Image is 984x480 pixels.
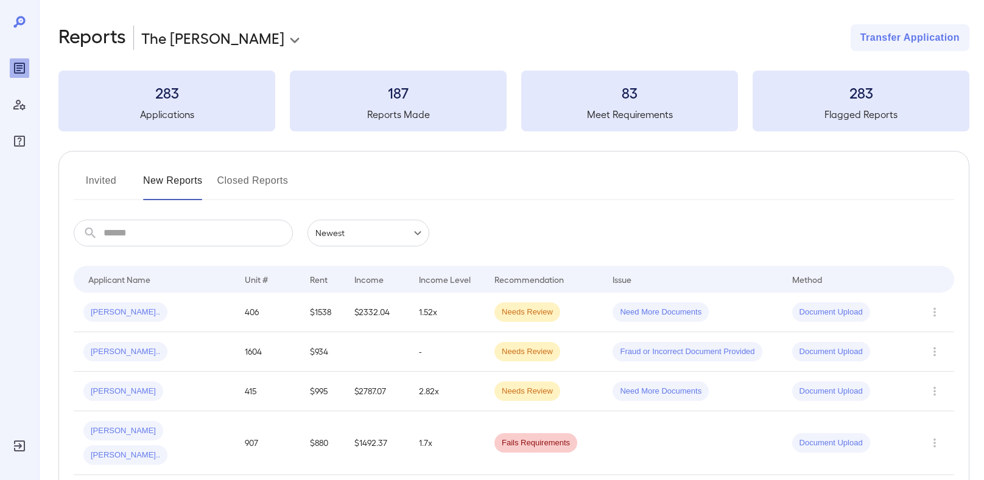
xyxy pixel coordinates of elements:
div: Income [354,272,384,287]
button: Closed Reports [217,171,289,200]
span: Fraud or Incorrect Document Provided [613,346,762,358]
td: $880 [300,411,345,475]
h3: 187 [290,83,507,102]
span: Document Upload [792,437,870,449]
span: Need More Documents [613,386,709,397]
td: 2.82x [409,372,485,411]
span: Fails Requirements [494,437,577,449]
td: $2332.04 [345,293,409,332]
td: 1604 [235,332,300,372]
span: Need More Documents [613,307,709,318]
span: Document Upload [792,307,870,318]
span: Document Upload [792,346,870,358]
h5: Reports Made [290,107,507,122]
td: $2787.07 [345,372,409,411]
button: Row Actions [925,302,944,322]
div: FAQ [10,131,29,151]
div: Recommendation [494,272,564,287]
button: Invited [74,171,128,200]
h2: Reports [58,24,126,51]
p: The [PERSON_NAME] [141,28,284,47]
td: 415 [235,372,300,411]
h5: Applications [58,107,275,122]
td: 406 [235,293,300,332]
span: Needs Review [494,307,560,318]
td: $934 [300,332,345,372]
td: 1.7x [409,411,485,475]
div: Issue [613,272,632,287]
div: Unit # [245,272,268,287]
span: [PERSON_NAME] [83,386,163,397]
div: Income Level [419,272,471,287]
td: $995 [300,372,345,411]
span: [PERSON_NAME].. [83,307,167,318]
span: Document Upload [792,386,870,397]
div: Log Out [10,436,29,456]
button: Row Actions [925,381,944,401]
div: Rent [310,272,329,287]
span: [PERSON_NAME].. [83,346,167,358]
button: Row Actions [925,433,944,453]
div: Manage Users [10,95,29,114]
h3: 283 [58,83,275,102]
td: $1492.37 [345,411,409,475]
h3: 283 [753,83,969,102]
button: New Reports [143,171,203,200]
div: Method [792,272,822,287]
span: Needs Review [494,386,560,397]
div: Applicant Name [88,272,150,287]
td: 907 [235,411,300,475]
span: [PERSON_NAME].. [83,450,167,461]
span: [PERSON_NAME] [83,425,163,437]
button: Row Actions [925,342,944,361]
span: Needs Review [494,346,560,358]
h3: 83 [521,83,738,102]
button: Transfer Application [851,24,969,51]
td: 1.52x [409,293,485,332]
td: - [409,332,485,372]
h5: Flagged Reports [753,107,969,122]
div: Newest [307,220,429,246]
h5: Meet Requirements [521,107,738,122]
td: $1538 [300,293,345,332]
summary: 283Applications187Reports Made83Meet Requirements283Flagged Reports [58,71,969,131]
div: Reports [10,58,29,78]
